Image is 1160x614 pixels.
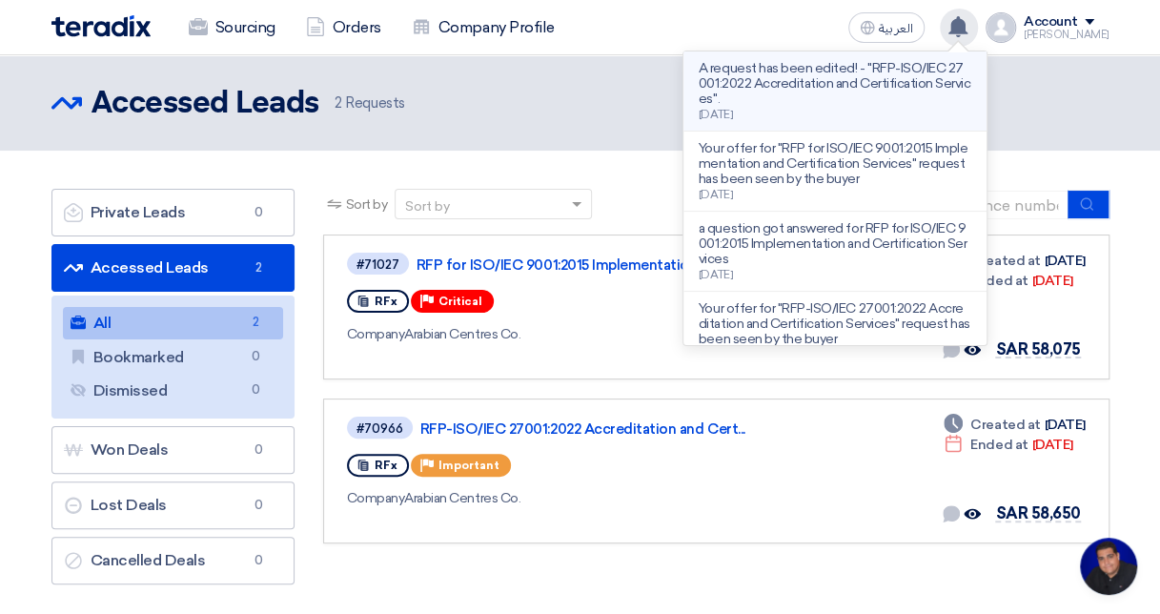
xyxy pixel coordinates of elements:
p: A request has been edited! - "RFP-ISO/IEC 27001:2022 Accreditation and Certification Services". [699,61,971,107]
span: العربية [879,22,913,35]
div: #71027 [356,258,399,271]
span: 2 [245,313,268,333]
span: [DATE] [699,268,733,281]
a: Cancelled Deals0 [51,537,295,584]
span: Company [347,326,405,342]
span: 0 [245,380,268,400]
a: Accessed Leads2 [51,244,295,292]
div: #70966 [356,422,403,435]
div: [DATE] [944,435,1072,455]
span: Ended at [970,271,1028,291]
span: 2 [335,94,342,112]
span: SAR 58,075 [995,340,1080,358]
span: RFx [375,295,397,308]
div: [PERSON_NAME] [1024,30,1109,40]
span: Sort by [346,194,388,215]
span: 0 [245,347,268,367]
div: Sort by [405,196,450,216]
span: Ended at [970,435,1028,455]
span: Created at [970,251,1040,271]
span: Company [347,490,405,506]
span: RFx [375,459,397,472]
a: All [63,307,283,339]
button: العربية [848,12,925,43]
div: Arabian Centres Co. [347,488,901,508]
div: [DATE] [944,415,1085,435]
span: Requests [335,92,405,114]
p: Your offer for "RFP-ISO/IEC 27001:2022 Accreditation and Certification Services" request has been... [699,301,971,347]
span: SAR 58,650 [995,504,1080,522]
span: [DATE] [699,108,733,121]
span: Created at [970,415,1040,435]
span: 0 [248,440,271,460]
span: 0 [248,203,271,222]
span: 0 [248,496,271,515]
a: RFP for ISO/IEC 9001:2015 Implementation and ... [417,256,893,274]
h2: Accessed Leads [92,85,319,123]
a: Dismissed [63,375,283,407]
div: [DATE] [944,271,1072,291]
a: Sourcing [173,7,291,49]
a: Won Deals0 [51,426,295,474]
span: [DATE] [699,188,733,201]
div: Account [1024,14,1078,31]
div: Arabian Centres Co. [347,324,897,344]
p: Your offer for "RFP for ISO/IEC 9001:2015 Implementation and Certification Services" request has ... [699,141,971,187]
span: Important [438,459,499,472]
div: [DATE] [944,251,1085,271]
a: Company Profile [397,7,570,49]
a: RFP-ISO/IEC 27001:2022 Accreditation and Cert... [420,420,897,438]
a: Orders [291,7,397,49]
span: 2 [248,258,271,277]
img: profile_test.png [986,12,1016,43]
p: a question got answered for RFP for ISO/IEC 9001:2015 Implementation and Certification Services [699,221,971,267]
img: Teradix logo [51,15,151,37]
span: 0 [248,551,271,570]
a: Lost Deals0 [51,481,295,529]
a: Open chat [1080,538,1137,595]
a: Private Leads0 [51,189,295,236]
span: Critical [438,295,482,308]
a: Bookmarked [63,341,283,374]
